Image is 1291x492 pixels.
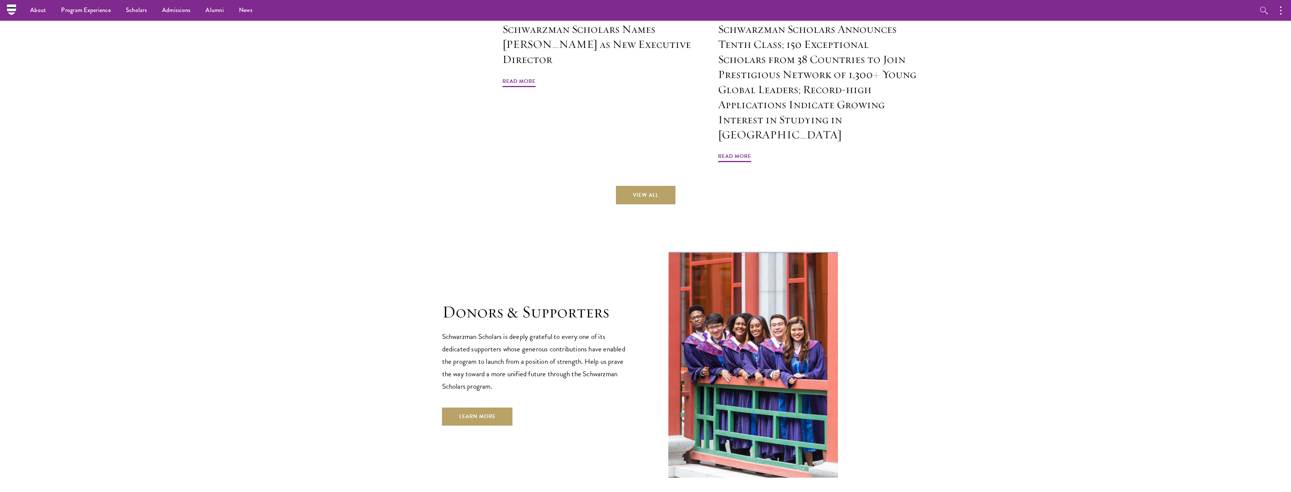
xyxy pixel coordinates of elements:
[442,408,513,426] a: Learn More
[502,7,701,88] a: Press Releases Schwarzman Scholars Names [PERSON_NAME] as New Executive Director Read More
[502,22,701,67] h3: Schwarzman Scholars Names [PERSON_NAME] as New Executive Director
[718,152,751,163] span: Read More
[502,77,536,88] span: Read More
[442,330,631,392] p: Schwarzman Scholars is deeply grateful to every one of its dedicated supporters whose generous co...
[442,302,631,323] h1: Donors & Supporters
[718,22,917,142] h3: Schwarzman Scholars Announces Tenth Class; 150 Exceptional Scholars from 38 Countries to Join Pre...
[718,7,917,163] a: News Schwarzman Scholars Announces Tenth Class; 150 Exceptional Scholars from 38 Countries to Joi...
[616,186,675,204] a: View All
